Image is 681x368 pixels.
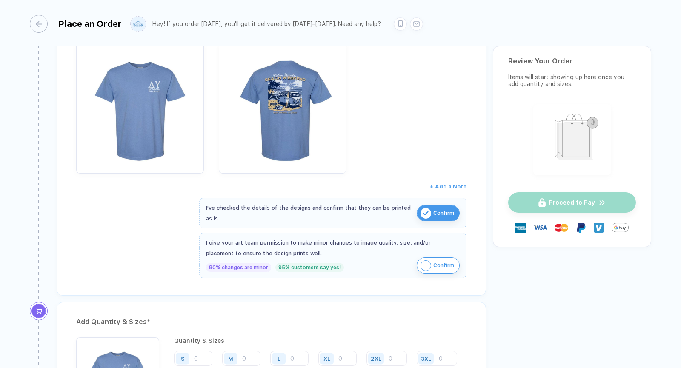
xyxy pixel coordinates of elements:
img: Venmo [594,223,604,233]
div: 95% customers say yes! [275,263,344,272]
div: 80% changes are minor [206,263,271,272]
img: GPay [612,219,629,236]
div: L [278,355,280,362]
img: master-card [555,221,568,234]
div: Items will start showing up here once you add quantity and sizes. [508,74,636,87]
button: iconConfirm [417,205,460,221]
div: 2XL [371,355,381,362]
img: Paypal [576,223,586,233]
div: I've checked the details of the designs and confirm that they can be printed as is. [206,203,412,224]
div: 3XL [421,355,431,362]
div: Review Your Order [508,57,636,65]
div: Place an Order [58,19,122,29]
img: user profile [131,17,146,31]
button: + Add a Note [430,180,466,194]
button: iconConfirm [417,257,460,274]
img: visa [533,221,547,234]
div: M [228,355,233,362]
span: + Add a Note [430,183,466,190]
img: icon [421,260,431,271]
div: Quantity & Sizes [174,337,466,344]
div: Hey! If you order [DATE], you'll get it delivered by [DATE]–[DATE]. Need any help? [152,20,381,28]
img: shopping_bag.png [537,108,607,170]
div: XL [323,355,330,362]
span: Confirm [433,259,454,272]
div: S [181,355,185,362]
img: express [515,223,526,233]
img: icon [421,208,431,219]
img: 1759788898077ximrf_nt_front.png [80,46,200,165]
img: 1759788898077qsytd_nt_back.png [223,46,342,165]
div: Add Quantity & Sizes [76,315,466,329]
div: I give your art team permission to make minor changes to image quality, size, and/or placement to... [206,237,460,259]
span: Confirm [433,206,454,220]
